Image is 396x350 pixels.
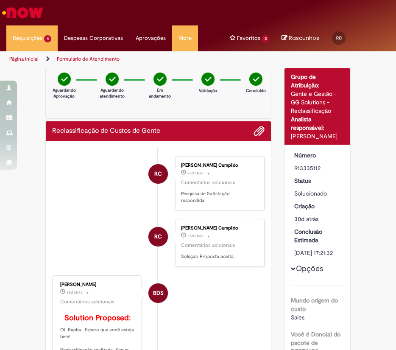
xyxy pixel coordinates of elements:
[282,34,319,42] a: No momento, sua lista de rascunhos tem 0 Itens
[64,34,123,42] span: Despesas Corporativas
[129,25,172,51] a: Aprovações : 0
[223,25,276,51] ul: Menu Cabeçalho
[262,35,269,42] span: 3
[172,25,198,51] ul: Menu Cabeçalho
[181,190,255,204] p: Pesquisa de Satisfação respondida!
[254,126,265,137] button: Adicionar anexos
[288,176,348,185] dt: Status
[6,25,58,51] ul: Menu Cabeçalho
[178,34,192,42] span: More
[291,297,338,313] b: Mundo origem do custo
[294,215,341,223] div: 29/07/2025 18:15:48
[172,25,198,51] a: More : 4
[291,314,304,321] span: Sales
[211,25,223,51] ul: Menu Cabeçalho
[294,215,318,223] span: 30d atrás
[187,233,203,238] time: 31/07/2025 10:08:59
[223,25,276,51] a: Favoritos : 3
[181,179,235,186] small: Comentários adicionais
[58,25,129,51] a: Despesas Corporativas :
[291,73,344,90] div: Grupo de Atribuição:
[44,35,51,42] span: 4
[291,90,344,115] div: Gente e Gestão - GG Solutions - Reclassificação
[199,88,217,94] p: Validação
[289,34,319,42] span: Rascunhos
[153,73,167,86] img: check-circle-green.png
[246,88,266,94] p: Concluído
[6,51,192,67] ul: Trilhas de página
[153,283,164,303] span: BDS
[154,227,162,247] span: RC
[100,87,125,100] p: Aguardando atendimento
[181,226,255,231] div: [PERSON_NAME] Cumplido
[149,87,171,100] p: Em andamento
[13,34,42,42] span: Requisições
[129,25,172,51] ul: Menu Cabeçalho
[288,227,348,244] dt: Conclusão Estimada
[288,151,348,160] dt: Número
[57,56,120,62] a: Formulário de Atendimento
[181,242,235,249] small: Comentários adicionais
[198,25,211,51] ul: Menu Cabeçalho
[326,25,354,42] a: RC
[294,164,341,172] div: R13335112
[53,87,76,100] p: Aguardando Aprovação
[64,313,131,323] b: Solution Proposed:
[148,164,168,184] div: Raphaela Vianna Cumplido
[181,163,255,168] div: [PERSON_NAME] Cumplido
[291,115,344,132] div: Analista responsável:
[291,132,344,140] div: [PERSON_NAME]
[1,4,45,21] img: ServiceNow
[201,73,215,86] img: check-circle-green.png
[67,290,82,295] time: 31/07/2025 09:47:27
[187,233,203,238] span: 28d atrás
[67,290,82,295] span: 28d atrás
[6,25,58,51] a: Requisições : 4
[294,215,318,223] time: 29/07/2025 18:15:48
[288,202,348,210] dt: Criação
[52,127,160,135] h2: Reclassificação de Custos de Gente Histórico de tíquete
[294,249,341,257] div: [DATE] 17:21:32
[237,34,260,42] span: Favoritos
[148,283,168,303] div: Beatriz Da Silva Gomes Da Costa
[136,34,166,42] span: Aprovações
[148,227,168,246] div: Raphaela Vianna Cumplido
[106,73,119,86] img: check-circle-green.png
[294,189,341,198] div: Solucionado
[181,253,255,260] p: Solução Proposta aceita.
[187,171,203,176] time: 31/07/2025 10:09:29
[60,298,114,305] small: Comentários adicionais
[9,56,39,62] a: Página inicial
[187,171,203,176] span: 28d atrás
[154,164,162,184] span: RC
[60,282,134,287] div: [PERSON_NAME]
[336,35,342,41] span: RC
[58,73,71,86] img: check-circle-green.png
[58,25,129,51] ul: Menu Cabeçalho
[249,73,262,86] img: check-circle-green.png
